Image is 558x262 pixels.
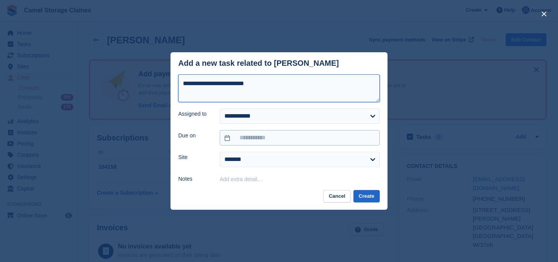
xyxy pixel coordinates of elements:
label: Due on [178,132,210,140]
div: Add a new task related to [PERSON_NAME] [178,59,339,68]
label: Assigned to [178,110,210,118]
button: Cancel [323,190,351,203]
label: Site [178,153,210,161]
button: close [538,8,550,20]
button: Add extra detail… [220,176,263,182]
label: Notes [178,175,210,183]
button: Create [353,190,380,203]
